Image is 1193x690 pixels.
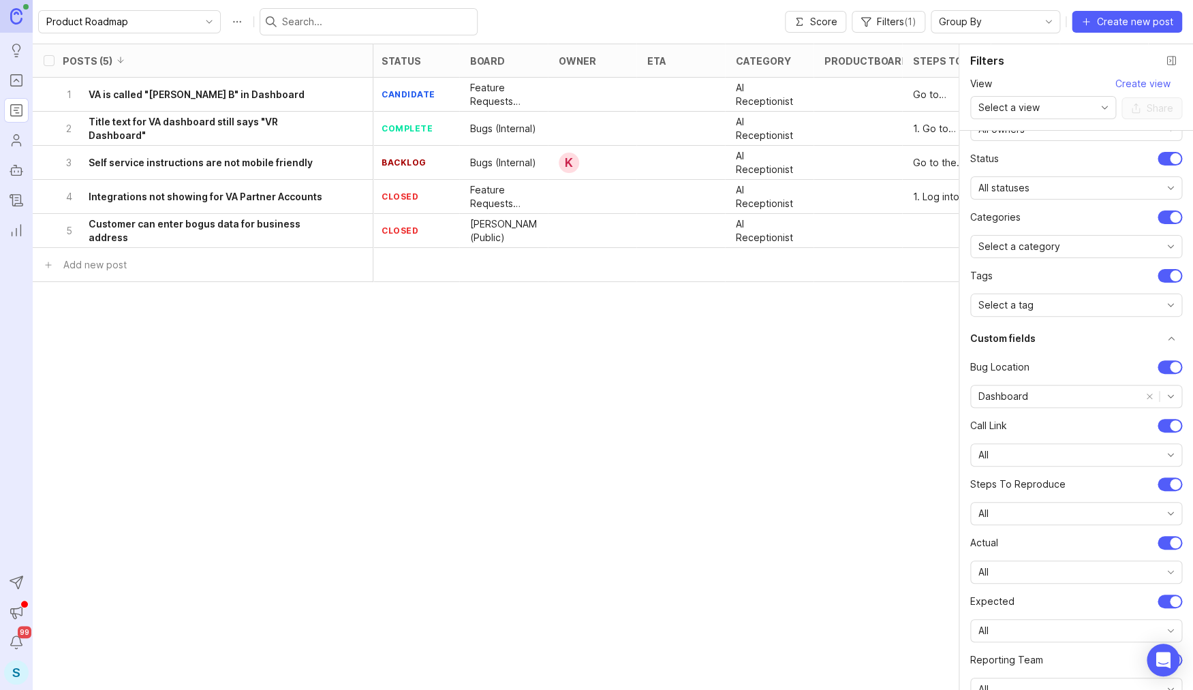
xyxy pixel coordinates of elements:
[89,217,335,245] h6: Customer can enter bogus data for business address
[1160,508,1181,519] svg: toggle icon
[63,146,335,179] button: 3Self service instructions are not mobile friendly
[63,257,127,272] div: Add new post
[470,81,537,108] p: Feature Requests (Internal)
[18,626,31,638] span: 99
[978,623,989,638] span: All
[736,183,803,210] p: AI Receptionist
[38,10,221,33] div: toggle menu
[63,112,335,145] button: 2Title text for VA dashboard still says "VR Dashboard"
[198,16,220,27] svg: toggle icon
[970,419,1007,433] span: Call Link
[382,89,435,100] div: candidate
[970,77,992,91] span: View
[4,158,29,183] a: Autopilot
[913,56,975,66] div: Steps to Reproduce
[89,115,335,142] h6: Title text for VA dashboard still says "VR Dashboard"
[970,294,1182,317] div: toggle menu
[63,56,112,66] div: Posts (5)
[4,98,29,123] a: Roadmaps
[970,152,999,166] span: status
[970,235,1182,258] div: toggle menu
[970,619,1182,642] div: toggle menu
[4,188,29,213] a: Changelog
[913,88,980,101] div: Go to Dashboard. Open Call Summary for a VA-handled call. Read "Call Summary by Smith B."
[1038,16,1059,27] svg: toggle icon
[877,15,916,29] span: Filters
[4,38,29,63] a: Ideas
[4,570,29,595] button: Send to Autopilot
[1094,102,1115,113] svg: toggle icon
[785,11,846,33] button: Score
[63,214,335,247] button: 5Customer can enter bogus data for business address
[970,443,1182,467] div: toggle menu
[470,122,536,136] p: Bugs (Internal)
[10,8,22,24] img: Canny Home
[4,68,29,93] a: Portal
[1140,387,1159,406] button: remove selection
[1072,11,1182,33] button: Create new post
[1115,77,1171,91] span: Create view
[736,56,791,66] div: category
[1160,625,1181,636] svg: toggle icon
[970,52,1004,69] h2: Filters
[63,180,335,213] button: 4Integrations not showing for VA Partner Accounts
[978,181,1029,195] span: All statuses
[736,149,803,176] p: AI Receptionist
[970,502,1182,525] div: toggle menu
[736,115,803,142] p: AI Receptionist
[63,156,75,170] p: 3
[1160,183,1181,193] svg: toggle icon
[978,448,989,462] span: All
[63,122,75,136] p: 2
[4,218,29,242] a: Reporting
[970,96,1116,119] div: toggle menu
[382,225,418,236] div: closed
[852,11,925,33] button: Filters(1)
[736,217,803,245] p: AI Receptionist
[470,56,505,66] div: board
[63,88,75,101] p: 1
[382,123,433,134] div: complete
[470,183,537,210] div: Feature Requests (Internal)
[1160,241,1181,252] svg: toggle icon
[970,536,998,550] span: Actual
[931,10,1060,33] div: toggle menu
[970,332,1036,345] h1: Custom fields
[226,11,248,33] button: Roadmap options
[970,653,1043,667] span: Reporting Team
[970,477,1066,491] span: Steps to Reproduce
[4,660,29,685] button: S
[978,565,989,580] span: All
[970,176,1182,200] div: toggle menu
[1097,15,1173,29] span: Create new post
[939,14,982,29] span: Group By
[970,269,993,283] span: tags
[978,239,1060,254] span: Select a category
[913,190,980,204] p: 1. Log into a partner VA account 2. Observe missing icon
[978,100,1040,115] span: Select a view
[1160,391,1181,402] svg: toggle icon
[470,156,536,170] p: Bugs (Internal)
[470,217,537,245] p: [PERSON_NAME] (Public)
[63,224,75,238] p: 5
[1160,450,1181,460] svg: toggle icon
[913,156,980,170] p: Go to the dashboard on your phone (or resize your browser)
[1147,644,1179,676] div: Open Intercom Messenger
[913,122,980,136] div: 1. Go to dashboard
[1160,300,1181,311] svg: toggle icon
[913,88,980,101] p: Go to Dashboard. Open Call Summary for a VA-handled call. Read "Call Summary by [PERSON_NAME]."
[824,56,919,66] div: ProductboardID
[904,16,916,27] span: ( 1 )
[970,561,1182,584] div: toggle menu
[89,156,313,170] h6: Self service instructions are not mobile friendly
[382,191,418,202] div: closed
[978,506,989,521] span: All
[63,190,75,204] p: 4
